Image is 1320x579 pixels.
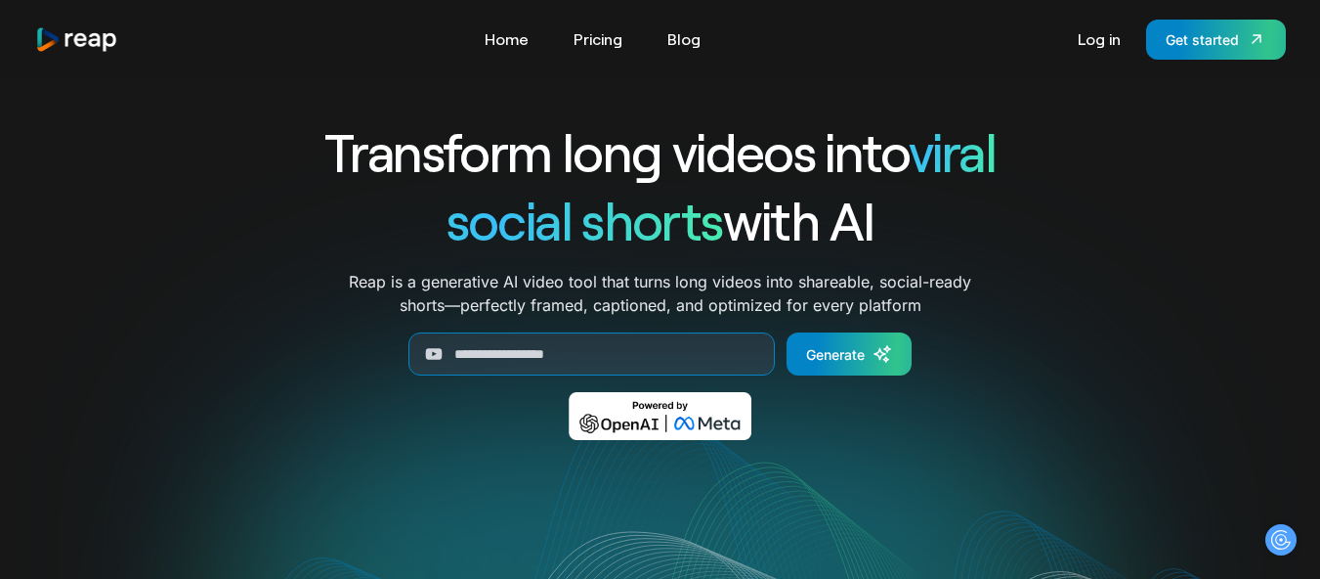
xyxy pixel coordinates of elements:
a: Get started [1146,20,1286,60]
h1: Transform long videos into [254,117,1067,186]
a: Log in [1068,23,1130,55]
a: home [35,26,119,53]
form: Generate Form [254,333,1067,376]
img: Powered by OpenAI & Meta [569,392,751,440]
p: Reap is a generative AI video tool that turns long videos into shareable, social-ready shorts—per... [349,270,971,317]
span: viral [909,119,996,183]
img: reap logo [35,26,119,53]
a: Pricing [564,23,632,55]
div: Get started [1166,29,1239,50]
a: Home [475,23,538,55]
a: Generate [787,333,912,376]
span: social shorts [447,188,723,251]
h1: with AI [254,186,1067,254]
a: Blog [658,23,710,55]
div: Generate [806,344,865,365]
